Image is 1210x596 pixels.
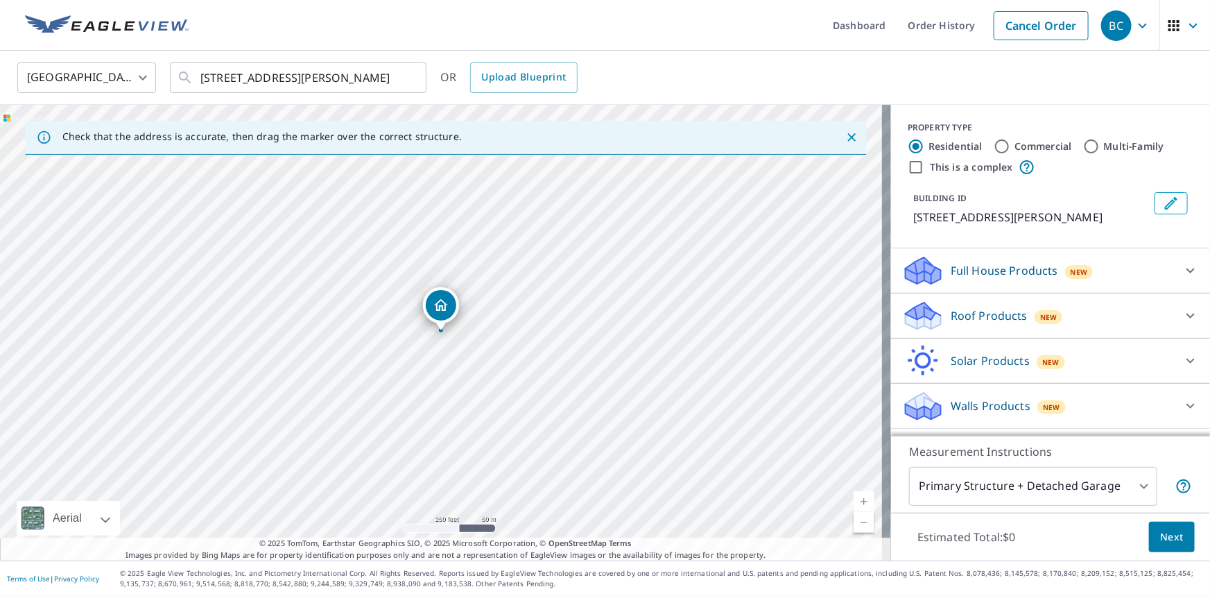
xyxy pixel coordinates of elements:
div: [GEOGRAPHIC_DATA] [17,58,156,97]
div: PROPERTY TYPE [908,121,1193,134]
p: Roof Products [951,307,1028,324]
span: New [1043,402,1060,413]
div: Primary Structure + Detached Garage [909,467,1157,506]
a: Upload Blueprint [470,62,577,93]
span: New [1040,312,1057,323]
button: Edit building 1 [1155,192,1188,214]
div: Full House ProductsNew [902,254,1199,287]
a: Current Level 17, Zoom Out [854,512,874,533]
label: Commercial [1014,139,1072,153]
p: Walls Products [951,398,1030,414]
div: Roof ProductsNew [902,299,1199,332]
a: Terms [609,538,632,548]
a: Current Level 17, Zoom In [854,491,874,512]
button: Next [1149,522,1195,553]
p: © 2025 Eagle View Technologies, Inc. and Pictometry International Corp. All Rights Reserved. Repo... [120,568,1203,589]
span: Upload Blueprint [481,69,566,86]
span: New [1042,357,1060,368]
p: BUILDING ID [913,192,967,204]
label: Multi-Family [1104,139,1164,153]
p: Estimated Total: $0 [906,522,1027,552]
img: EV Logo [25,15,189,36]
p: Check that the address is accurate, then drag the marker over the correct structure. [62,130,462,143]
span: © 2025 TomTom, Earthstar Geographics SIO, © 2025 Microsoft Corporation, © [259,538,632,550]
div: OR [440,62,578,93]
a: OpenStreetMap [548,538,607,548]
div: Dropped pin, building 1, Residential property, 40838 Road 800 Raymond, CA 93653 [423,287,459,330]
p: [STREET_ADDRESS][PERSON_NAME] [913,209,1149,225]
div: Solar ProductsNew [902,344,1199,377]
div: Aerial [17,501,120,536]
span: New [1071,266,1088,278]
label: Residential [928,139,983,153]
input: Search by address or latitude-longitude [200,58,398,97]
a: Privacy Policy [54,574,99,584]
a: Cancel Order [994,11,1089,40]
span: Your report will include the primary structure and a detached garage if one exists. [1175,478,1192,495]
p: Measurement Instructions [909,443,1192,460]
div: Walls ProductsNew [902,389,1199,423]
button: Close [842,128,861,146]
div: BC [1101,10,1132,41]
p: Full House Products [951,262,1058,279]
div: Aerial [49,501,86,536]
a: Terms of Use [7,574,50,584]
p: | [7,574,99,583]
p: Solar Products [951,352,1030,369]
label: This is a complex [930,160,1013,174]
span: Next [1160,529,1184,546]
